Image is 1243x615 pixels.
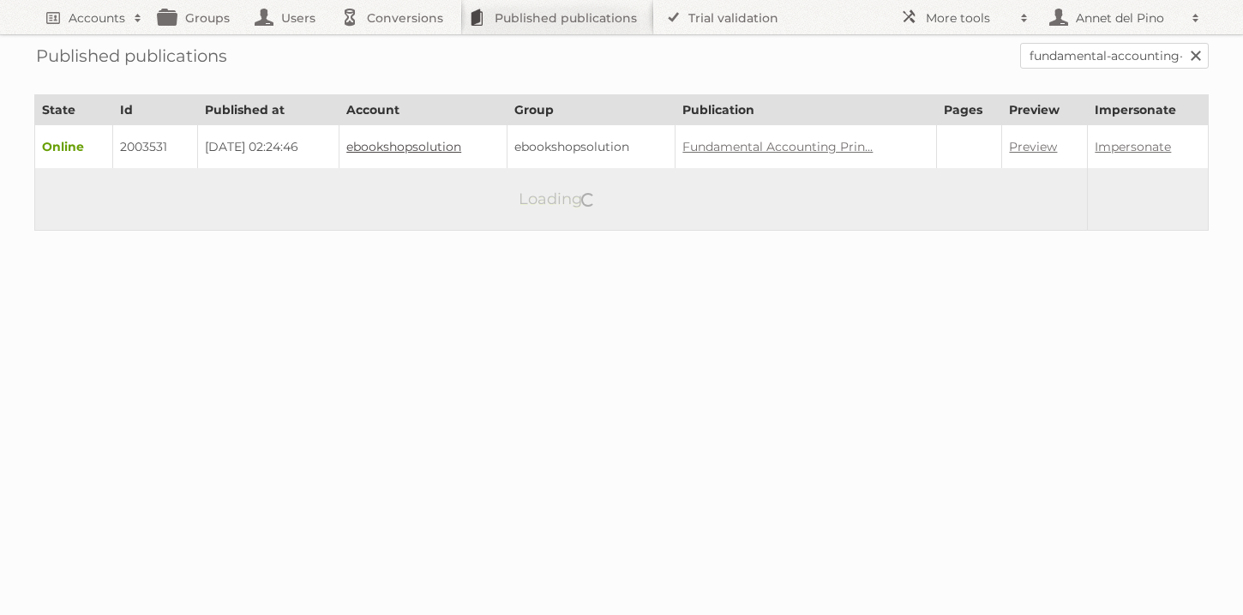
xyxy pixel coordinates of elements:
span: [DATE] 02:24:46 [205,139,298,154]
th: Published at [197,95,339,125]
th: Preview [1002,95,1088,125]
th: Account [339,95,507,125]
a: Preview [1009,139,1057,154]
th: Publication [676,95,937,125]
th: Impersonate [1088,95,1209,125]
a: Impersonate [1095,139,1171,154]
a: Fundamental Accounting Prin... [682,139,873,154]
th: Group [507,95,676,125]
th: Pages [937,95,1002,125]
td: Online [35,125,113,169]
h2: More tools [926,9,1012,27]
h2: Annet del Pino [1072,9,1183,27]
h2: Accounts [69,9,125,27]
td: ebookshopsolution [507,125,676,169]
a: ebookshopsolution [346,139,461,154]
th: State [35,95,113,125]
p: Loading [465,182,651,216]
td: 2003531 [113,125,198,169]
th: Id [113,95,198,125]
